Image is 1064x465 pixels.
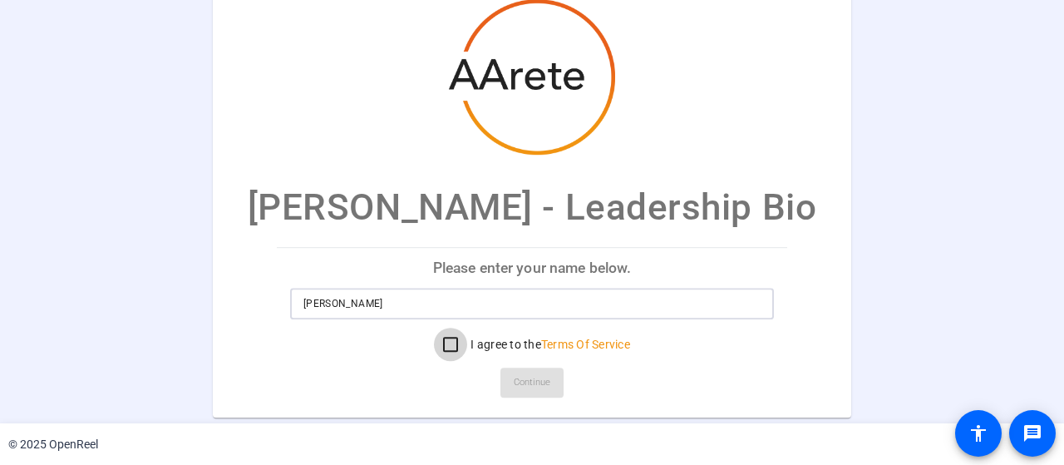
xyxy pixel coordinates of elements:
div: © 2025 OpenReel [8,436,98,453]
mat-icon: accessibility [968,423,988,443]
input: Enter your name [303,294,761,314]
label: I agree to the [467,336,630,353]
mat-icon: message [1022,423,1042,443]
p: [PERSON_NAME] - Leadership Bio [248,180,817,235]
a: Terms Of Service [541,338,630,351]
p: Please enter your name below. [277,248,787,288]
